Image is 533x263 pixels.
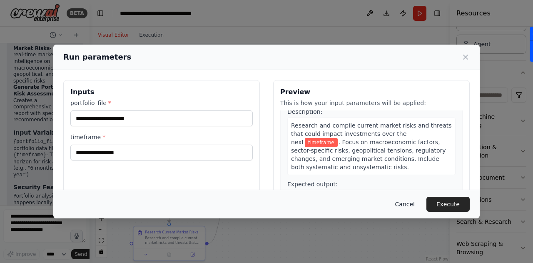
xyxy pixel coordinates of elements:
[389,197,421,212] button: Cancel
[70,99,253,107] label: portfolio_file
[63,51,131,63] h2: Run parameters
[287,108,322,115] span: Description:
[70,87,253,97] h3: Inputs
[280,99,463,107] p: This is how your input parameters will be applied:
[280,87,463,97] h3: Preview
[305,138,338,147] span: Variable: timeframe
[70,133,253,141] label: timeframe
[291,122,452,145] span: Research and compile current market risks and threats that could impact investments over the next
[291,139,446,170] span: . Focus on macroeconomic factors, sector-specific risks, geopolitical tensions, regulatory change...
[287,181,338,188] span: Expected output:
[426,197,470,212] button: Execute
